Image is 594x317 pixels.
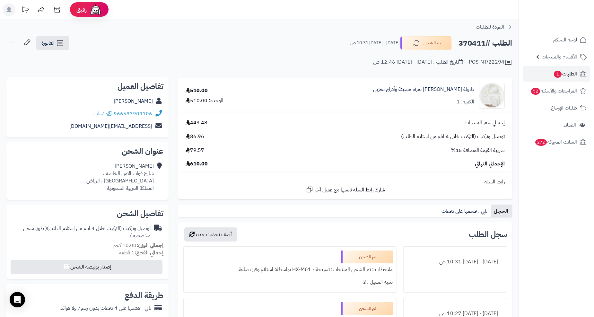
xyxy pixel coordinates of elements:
[563,120,576,129] span: العملاء
[181,178,510,186] div: رابط السلة
[491,205,512,217] a: السجل
[76,6,87,13] span: رفيق
[315,186,385,194] span: شارك رابط السلة نفسها مع عميل آخر
[373,58,463,66] div: تاريخ الطلب : [DATE] - [DATE] 12:46 ص
[188,263,393,276] div: ملاحظات : تم الشحن المنتجات: تسريحة - HX-M61 بواسطة: استلام وفرز بضاعة
[551,103,577,112] span: طلبات الإرجاع
[535,139,547,146] span: 272
[553,35,577,44] span: لوحة التحكم
[136,242,163,249] strong: إجمالي الوزن:
[186,133,204,140] span: 86.96
[542,52,577,61] span: الأقسام والمنتجات
[400,36,452,50] button: تم الشحن
[457,98,474,106] div: الكمية: 1
[17,3,33,18] a: تحديثات المنصة
[341,251,393,263] div: تم الشحن
[186,147,204,154] span: 79.57
[523,66,590,82] a: الطلبات1
[69,122,152,130] a: [EMAIL_ADDRESS][DOMAIN_NAME]
[186,119,207,127] span: 443.48
[479,83,504,109] img: 1753513962-1-90x90.jpg
[60,304,151,312] div: تابي - قسّمها على 4 دفعات بدون رسوم ولا فوائد
[135,249,163,257] strong: إجمالي القطع:
[12,83,163,90] h2: تفاصيل العميل
[523,134,590,150] a: السلات المتروكة272
[341,302,393,315] div: تم الشحن
[41,39,55,47] span: الفاتورة
[407,256,503,268] div: [DATE] - [DATE] 10:31 ص
[114,97,153,105] a: [PERSON_NAME]
[10,292,25,307] div: Open Intercom Messenger
[523,100,590,116] a: طلبات الإرجاع
[475,160,505,168] span: الإجمالي النهائي
[530,86,577,95] span: المراجعات والأسئلة
[11,260,162,274] button: إصدار بوليصة الشحن
[12,225,151,240] div: توصيل وتركيب (التركيب خلال 4 ايام من استلام الطلب)
[469,58,512,66] div: POS-NT/22294
[531,88,540,95] span: 52
[401,133,505,140] span: توصيل وتركيب (التركيب خلال 4 ايام من استلام الطلب)
[553,69,577,78] span: الطلبات
[459,37,512,50] h2: الطلب #370411
[523,32,590,48] a: لوحة التحكم
[89,3,102,16] img: ai-face.png
[114,110,152,118] a: 966533909106
[113,242,163,249] small: 10.00 كجم
[451,147,505,154] span: ضريبة القيمة المضافة 15%
[554,71,562,78] span: 1
[184,227,237,242] button: أضف تحديث جديد
[93,110,112,118] a: واتساب
[23,225,151,240] span: ( طرق شحن مخصصة )
[186,87,208,94] div: 510.00
[12,147,163,155] h2: عنوان الشحن
[86,163,154,192] div: [PERSON_NAME] شارع قوات الامن الخاصه ، [GEOGRAPHIC_DATA] ، الرياض المملكة العربية السعودية
[476,23,504,31] span: العودة للطلبات
[476,23,512,31] a: العودة للطلبات
[550,18,588,31] img: logo-2.png
[186,97,223,104] div: الوحدة: 510.00
[465,119,505,127] span: إجمالي سعر المنتجات
[36,36,69,50] a: الفاتورة
[469,231,507,238] h3: سجل الطلب
[12,210,163,217] h2: تفاصيل الشحن
[119,249,163,257] small: 1 قطعة
[186,160,208,168] span: 610.00
[350,40,399,46] small: [DATE] - [DATE] 10:31 ص
[373,86,474,93] a: طاولة [PERSON_NAME] بمرآة مضيئة وأدراج تخزين
[523,83,590,99] a: المراجعات والأسئلة52
[306,186,385,194] a: شارك رابط السلة نفسها مع عميل آخر
[188,276,393,288] div: تنبيه العميل : لا
[523,117,590,133] a: العملاء
[535,137,577,146] span: السلات المتروكة
[125,292,163,299] h2: طريقة الدفع
[439,205,491,217] a: تابي : قسمها على دفعات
